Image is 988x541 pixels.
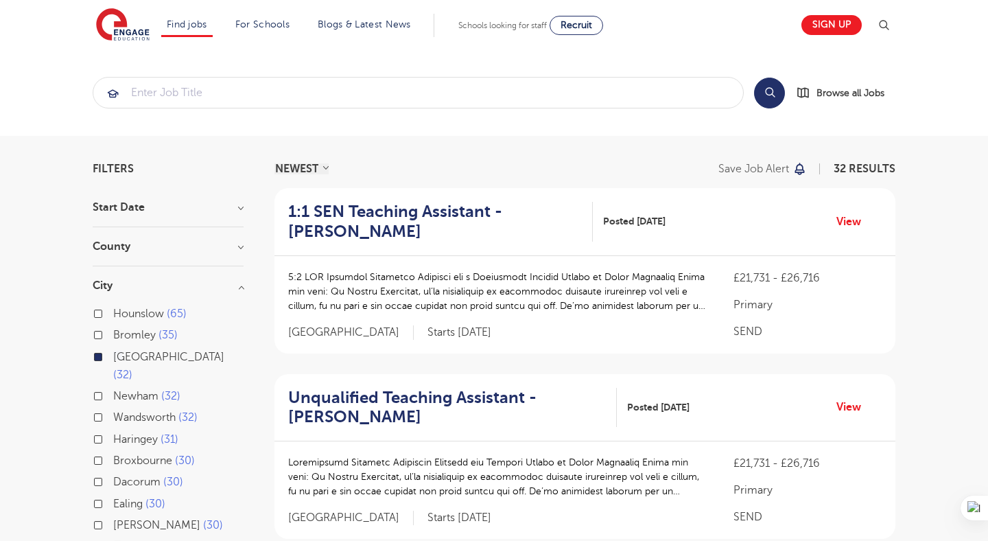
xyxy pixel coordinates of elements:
a: View [836,213,871,231]
a: 1:1 SEN Teaching Assistant - [PERSON_NAME] [288,202,593,242]
span: 32 [178,411,198,424]
button: Save job alert [718,163,807,174]
a: Sign up [801,15,862,35]
a: Unqualified Teaching Assistant - [PERSON_NAME] [288,388,617,428]
input: Dacorum 30 [113,476,122,485]
p: SEND [733,509,882,525]
span: Schools looking for staff [458,21,547,30]
span: Haringey [113,433,158,446]
span: [GEOGRAPHIC_DATA] [288,325,414,340]
input: Haringey 31 [113,433,122,442]
input: [GEOGRAPHIC_DATA] 32 [113,351,122,360]
a: Find jobs [167,19,207,30]
p: £21,731 - £26,716 [733,270,882,286]
input: Hounslow 65 [113,308,122,316]
span: Dacorum [113,476,161,488]
div: Submit [93,77,744,108]
img: Engage Education [96,8,150,43]
h3: County [93,241,244,252]
a: Recruit [550,16,603,35]
input: Submit [93,78,743,108]
span: Posted [DATE] [603,214,666,229]
span: Ealing [113,498,143,510]
span: 30 [163,476,183,488]
a: View [836,398,871,416]
span: 35 [158,329,178,341]
a: Browse all Jobs [796,85,895,101]
span: 32 [113,369,132,381]
span: Newham [113,390,158,402]
p: Loremipsumd Sitametc Adipiscin Elitsedd eiu Tempori Utlabo et Dolor Magnaaliq Enima min veni: Qu ... [288,455,706,498]
p: SEND [733,323,882,340]
h2: Unqualified Teaching Assistant - [PERSON_NAME] [288,388,606,428]
span: Broxbourne [113,454,172,467]
input: Bromley 35 [113,329,122,338]
input: Newham 32 [113,390,122,399]
span: Recruit [561,20,592,30]
p: Primary [733,297,882,313]
span: [GEOGRAPHIC_DATA] [288,511,414,525]
p: Starts [DATE] [427,511,491,525]
input: Broxbourne 30 [113,454,122,463]
span: [GEOGRAPHIC_DATA] [113,351,224,363]
a: Blogs & Latest News [318,19,411,30]
span: Hounslow [113,308,164,320]
span: 30 [203,519,223,531]
h3: Start Date [93,202,244,213]
p: Primary [733,482,882,498]
span: 65 [167,308,187,320]
span: Posted [DATE] [627,400,690,415]
span: 32 RESULTS [834,163,895,175]
input: Wandsworth 32 [113,411,122,420]
input: [PERSON_NAME] 30 [113,519,122,528]
span: [PERSON_NAME] [113,519,200,531]
span: 30 [175,454,195,467]
span: Browse all Jobs [816,85,884,101]
span: Wandsworth [113,411,176,424]
a: For Schools [235,19,290,30]
p: Save job alert [718,163,789,174]
p: Starts [DATE] [427,325,491,340]
p: 5:2 LOR Ipsumdol Sitametco Adipisci eli s Doeiusmodt Incidid Utlabo et Dolor Magnaaliq Enima min ... [288,270,706,313]
span: 31 [161,433,178,446]
button: Search [754,78,785,108]
h3: City [93,280,244,291]
input: Ealing 30 [113,498,122,507]
span: 30 [145,498,165,510]
p: £21,731 - £26,716 [733,455,882,472]
span: Bromley [113,329,156,341]
h2: 1:1 SEN Teaching Assistant - [PERSON_NAME] [288,202,582,242]
span: Filters [93,163,134,174]
span: 32 [161,390,180,402]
